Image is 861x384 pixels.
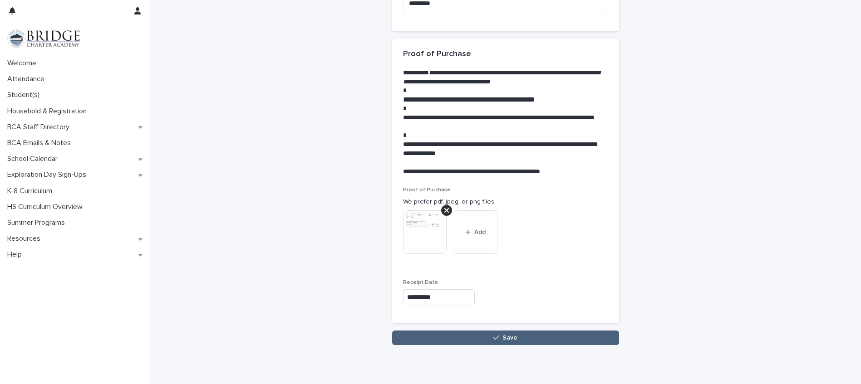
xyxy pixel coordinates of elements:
p: HS Curriculum Overview [4,203,90,211]
p: BCA Emails & Notes [4,139,78,147]
button: Save [392,331,619,345]
p: Help [4,250,29,259]
p: Exploration Day Sign-Ups [4,170,93,179]
span: Save [502,335,517,341]
p: K-8 Curriculum [4,187,59,195]
p: Attendance [4,75,52,83]
h2: Proof of Purchase [403,49,471,59]
p: We prefer pdf, jpeg, or png files. [403,197,608,207]
span: Add [474,229,486,235]
p: Resources [4,234,48,243]
p: School Calendar [4,155,65,163]
p: Welcome [4,59,44,68]
p: BCA Staff Directory [4,123,77,131]
p: Summer Programs [4,219,72,227]
button: Add [454,210,497,254]
span: Proof of Purchase [403,187,451,193]
span: Receipt Date [403,280,438,285]
p: Household & Registration [4,107,94,116]
img: V1C1m3IdTEidaUdm9Hs0 [7,29,80,48]
p: Student(s) [4,91,47,99]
